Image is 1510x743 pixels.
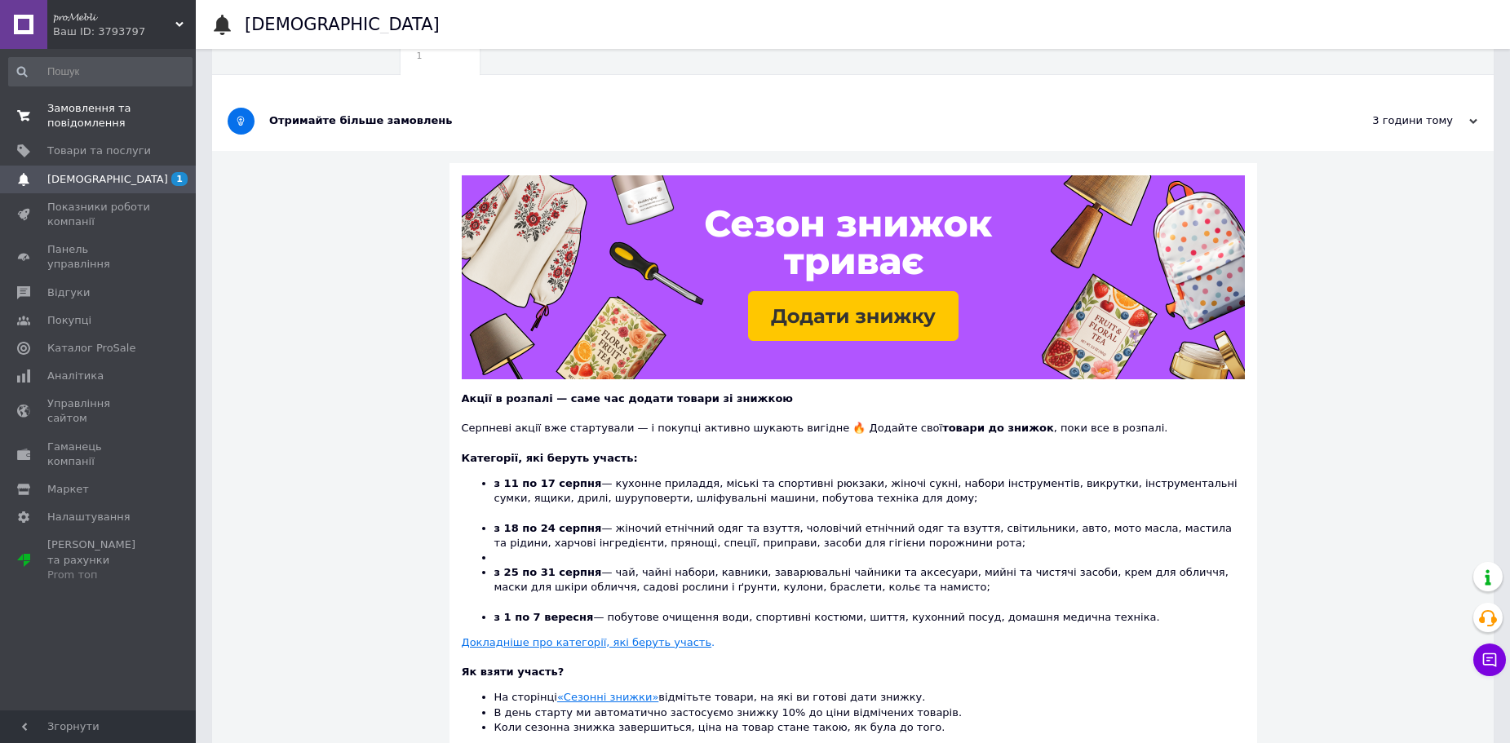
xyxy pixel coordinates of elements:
span: Маркет [47,482,89,497]
a: «Сезонні знижки» [557,691,658,703]
li: — чай, чайні набори, кавники, заварювальні чайники та аксесуари, мийні та чистячі засоби, крем дл... [494,565,1245,610]
b: з 1 по 7 вересня [494,611,594,623]
span: [PERSON_NAME] та рахунки [47,537,151,582]
b: з 25 по 31 серпня [494,566,602,578]
button: Чат з покупцем [1473,643,1506,676]
li: — жіночий етнічний одяг та взуття, чоловічий етнічний одяг та взуття, світильники, авто, мото мас... [494,521,1245,551]
span: 1 [417,50,448,62]
b: товари до знижок [942,422,1054,434]
b: Акції в розпалі — саме час додати товари зі знижкою [462,392,793,405]
li: В день старту ми автоматично застосуємо знижку 10% до ціни відмічених товарів. [494,705,1245,720]
span: [DEMOGRAPHIC_DATA] [47,172,168,187]
li: На сторінці відмітьте товари, на які ви готові дати знижку. [494,690,1245,705]
b: з 11 по 17 серпня [494,477,602,489]
b: Як взяти участь? [462,666,565,678]
li: — кухонне приладдя, міські та спортивні рюкзаки, жіночі сукні, набори інструментів, викрутки, інс... [494,476,1245,521]
span: Відгуки [47,285,90,300]
b: Категорії, які беруть участь: [462,452,638,464]
div: Отримайте більше замовлень [269,113,1314,128]
li: Коли сезонна знижка завершиться, ціна на товар стане такою, як була до того. [494,720,1245,735]
u: Докладніше про категорії, які беруть участь [462,636,712,648]
span: Покупці [47,313,91,328]
span: Управління сайтом [47,396,151,426]
h1: [DEMOGRAPHIC_DATA] [245,15,440,34]
b: з 18 по 24 серпня [494,522,602,534]
span: Панель управління [47,242,151,272]
span: Гаманець компанії [47,440,151,469]
span: 1 [171,172,188,186]
a: Докладніше про категорії, які беруть участь. [462,636,715,648]
span: Товари та послуги [47,144,151,158]
span: Налаштування [47,510,131,524]
span: Замовлення та повідомлення [47,101,151,130]
div: Prom топ [47,568,151,582]
div: Серпневі акції вже стартували — і покупці активно шукають вигідне 🔥 Додайте свої , поки все в роз... [462,406,1245,436]
span: 𝓹𝓻𝓸𝓜𝓮𝓫𝓵𝓲 [53,10,175,24]
span: Каталог ProSale [47,341,135,356]
div: Ваш ID: 3793797 [53,24,196,39]
input: Пошук [8,57,193,86]
span: Аналітика [47,369,104,383]
div: 3 години тому [1314,113,1477,128]
li: — побутове очищення води, спортивні костюми, шиття, кухонний посуд, домашня медична техніка. [494,610,1245,625]
span: Показники роботи компанії [47,200,151,229]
